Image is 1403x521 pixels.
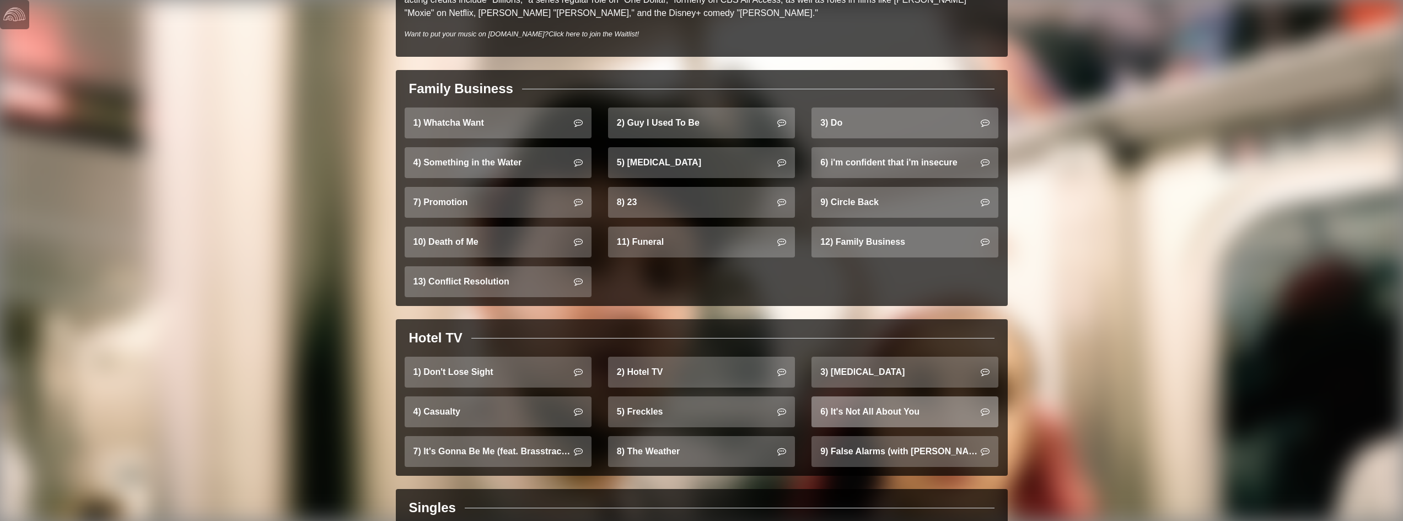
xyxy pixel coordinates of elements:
a: 8) 23 [608,187,795,218]
a: 7) It's Gonna Be Me (feat. Brasstracks) [405,436,592,467]
a: 5) [MEDICAL_DATA] [608,147,795,178]
a: 4) Something in the Water [405,147,592,178]
a: Click here to join the Waitlist! [549,30,639,38]
div: Singles [409,498,456,518]
a: 4) Casualty [405,396,592,427]
a: 12) Family Business [811,227,998,257]
div: Family Business [409,79,513,99]
a: 5) Freckles [608,396,795,427]
a: 8) The Weather [608,436,795,467]
a: 7) Promotion [405,187,592,218]
a: 6) i'm confident that i'm insecure [811,147,998,178]
a: 11) Funeral [608,227,795,257]
a: 6) It's Not All About You [811,396,998,427]
a: 9) Circle Back [811,187,998,218]
a: 13) Conflict Resolution [405,266,592,297]
i: Want to put your music on [DOMAIN_NAME]? [405,30,639,38]
a: 9) False Alarms (with [PERSON_NAME]) [811,436,998,467]
a: 1) Whatcha Want [405,108,592,138]
a: 2) Guy I Used To Be [608,108,795,138]
a: 3) Do [811,108,998,138]
div: Hotel TV [409,328,463,348]
a: 10) Death of Me [405,227,592,257]
a: 1) Don't Lose Sight [405,357,592,388]
a: 3) [MEDICAL_DATA] [811,357,998,388]
a: 2) Hotel TV [608,357,795,388]
img: logo-white-4c48a5e4bebecaebe01ca5a9d34031cfd3d4ef9ae749242e8c4bf12ef99f53e8.png [3,3,25,25]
